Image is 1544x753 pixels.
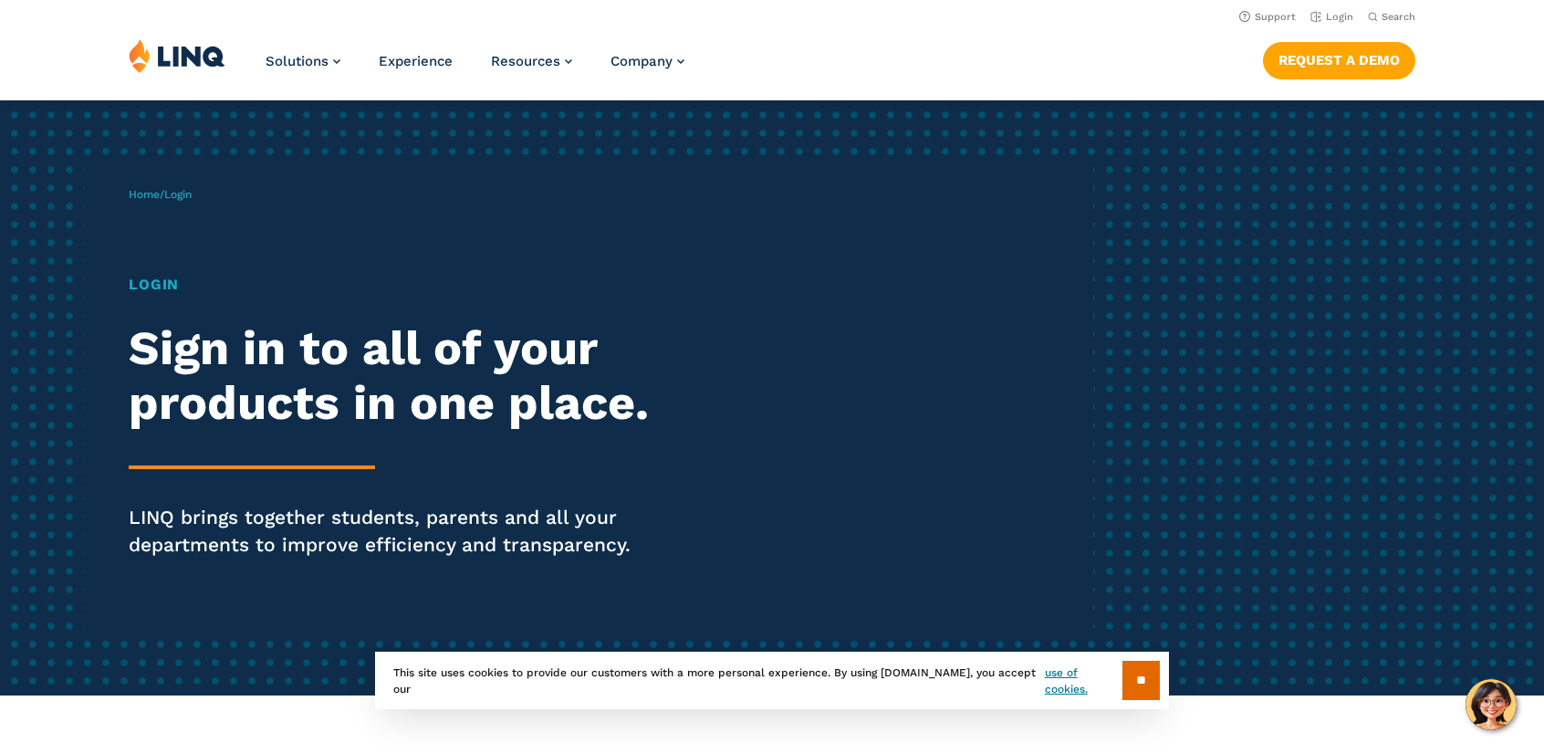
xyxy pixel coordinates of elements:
img: LINQ | K‑12 Software [129,38,225,73]
button: Hello, have a question? Let’s chat. [1466,679,1517,730]
span: Login [164,188,192,201]
a: Login [1310,11,1353,23]
button: Open Search Bar [1368,10,1415,24]
a: Home [129,188,160,201]
span: Search [1382,11,1415,23]
a: Experience [379,53,453,69]
p: LINQ brings together students, parents and all your departments to improve efficiency and transpa... [129,504,724,559]
a: Company [610,53,684,69]
a: Request a Demo [1263,42,1415,78]
a: Support [1239,11,1296,23]
h1: Login [129,274,724,296]
span: Solutions [266,53,329,69]
nav: Button Navigation [1263,38,1415,78]
span: Company [610,53,673,69]
span: Resources [491,53,560,69]
a: Resources [491,53,572,69]
span: / [129,188,192,201]
nav: Primary Navigation [266,38,684,99]
a: use of cookies. [1045,664,1122,697]
a: Solutions [266,53,340,69]
div: This site uses cookies to provide our customers with a more personal experience. By using [DOMAIN... [375,652,1169,709]
h2: Sign in to all of your products in one place. [129,321,724,431]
